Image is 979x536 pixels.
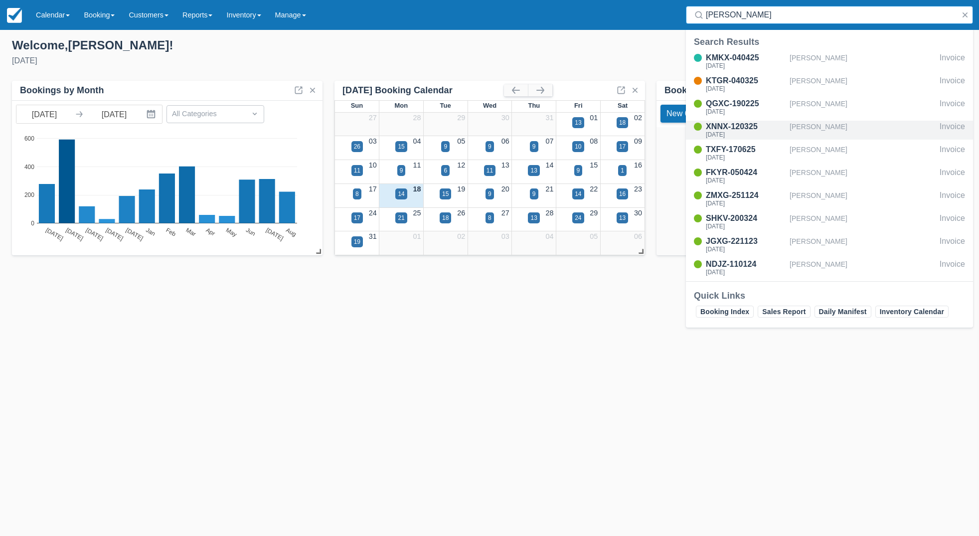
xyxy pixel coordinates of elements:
div: FKYR-050424 [706,167,786,179]
div: Quick Links [694,290,965,302]
div: 14 [398,189,404,198]
div: [DATE] [706,155,786,161]
div: 13 [619,213,626,222]
div: Welcome , [PERSON_NAME] ! [12,38,482,53]
div: 1 [621,166,624,175]
div: 18 [619,118,626,127]
div: [DATE] [706,178,786,183]
div: JGXG-221123 [706,235,786,247]
div: [DATE] [12,55,482,67]
a: 04 [546,232,554,240]
input: Start Date [16,105,72,123]
div: 17 [354,213,360,222]
div: [PERSON_NAME] [790,121,936,140]
div: 16 [619,189,626,198]
a: 06 [501,137,509,145]
a: 02 [457,232,465,240]
div: 15 [442,189,449,198]
div: [PERSON_NAME] [790,75,936,94]
div: Bookings by Month [664,85,749,96]
span: Dropdown icon [250,109,260,119]
div: 18 [442,213,449,222]
div: 13 [575,118,581,127]
div: 13 [530,213,537,222]
div: 9 [532,189,536,198]
div: Invoice [940,235,965,254]
a: 31 [369,232,377,240]
a: 24 [369,209,377,217]
a: FKYR-050424[DATE][PERSON_NAME]Invoice [686,167,973,185]
button: New 0 [660,105,695,123]
img: checkfront-main-nav-mini-logo.png [7,8,22,23]
div: ZMXG-251124 [706,189,786,201]
span: Thu [528,102,540,109]
div: KTGR-040325 [706,75,786,87]
a: 30 [634,209,642,217]
div: [PERSON_NAME] [790,167,936,185]
a: 29 [457,114,465,122]
div: Invoice [940,144,965,163]
a: 17 [369,185,377,193]
a: 28 [413,114,421,122]
div: 8 [355,189,359,198]
div: [DATE] [706,246,786,252]
div: [DATE] [706,86,786,92]
div: 11 [487,166,493,175]
a: TXFY-170625[DATE][PERSON_NAME]Invoice [686,144,973,163]
div: KMKX-040425 [706,52,786,64]
a: 30 [501,114,509,122]
div: [PERSON_NAME] [790,52,936,71]
div: [DATE] [706,109,786,115]
div: [PERSON_NAME] [790,98,936,117]
div: 9 [532,142,536,151]
div: 6 [444,166,447,175]
a: 20 [501,185,509,193]
div: 17 [619,142,626,151]
div: 19 [354,237,360,246]
input: End Date [86,105,142,123]
a: 14 [546,161,554,169]
a: 29 [590,209,598,217]
a: ZMXG-251124[DATE][PERSON_NAME]Invoice [686,189,973,208]
span: Fri [574,102,583,109]
div: 9 [488,142,491,151]
a: 04 [413,137,421,145]
a: 13 [501,161,509,169]
div: NDJZ-110124 [706,258,786,270]
div: [DATE] Booking Calendar [342,85,504,96]
div: Invoice [940,75,965,94]
a: 07 [546,137,554,145]
a: 08 [590,137,598,145]
div: [PERSON_NAME] [790,144,936,163]
div: Invoice [940,52,965,71]
a: Inventory Calendar [875,306,949,318]
span: Sun [351,102,363,109]
a: Sales Report [758,306,810,318]
a: 23 [634,185,642,193]
div: [PERSON_NAME] [790,189,936,208]
a: 06 [634,232,642,240]
a: SHKV-200324[DATE][PERSON_NAME]Invoice [686,212,973,231]
a: QGXC-190225[DATE][PERSON_NAME]Invoice [686,98,973,117]
div: 14 [575,189,581,198]
div: XNNX-120325 [706,121,786,133]
div: Invoice [940,258,965,277]
a: Daily Manifest [815,306,871,318]
div: Invoice [940,189,965,208]
a: 27 [369,114,377,122]
div: Invoice [940,98,965,117]
div: Invoice [940,212,965,231]
a: 01 [590,114,598,122]
div: [PERSON_NAME] [790,212,936,231]
a: 03 [501,232,509,240]
div: Search Results [694,36,965,48]
a: 15 [590,161,598,169]
div: 26 [354,142,360,151]
a: 27 [501,209,509,217]
a: 31 [546,114,554,122]
div: Bookings by Month [20,85,104,96]
a: JGXG-221123[DATE][PERSON_NAME]Invoice [686,235,973,254]
a: 28 [546,209,554,217]
a: Booking Index [696,306,754,318]
a: XNNX-120325[DATE][PERSON_NAME]Invoice [686,121,973,140]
